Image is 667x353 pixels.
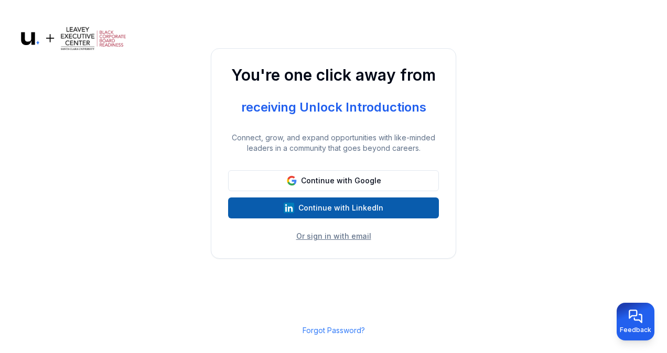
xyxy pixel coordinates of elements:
button: Continue with LinkedIn [228,197,439,218]
p: Connect, grow, and expand opportunities with like-minded leaders in a community that goes beyond ... [228,133,439,153]
button: Provide feedback [617,303,654,340]
img: Logo [21,25,126,52]
span: Feedback [620,326,651,334]
div: receiving Unlock Introductions [237,98,431,117]
button: Continue with Google [228,170,439,191]
a: Forgot Password? [303,326,365,335]
button: Or sign in with email [296,231,371,241]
